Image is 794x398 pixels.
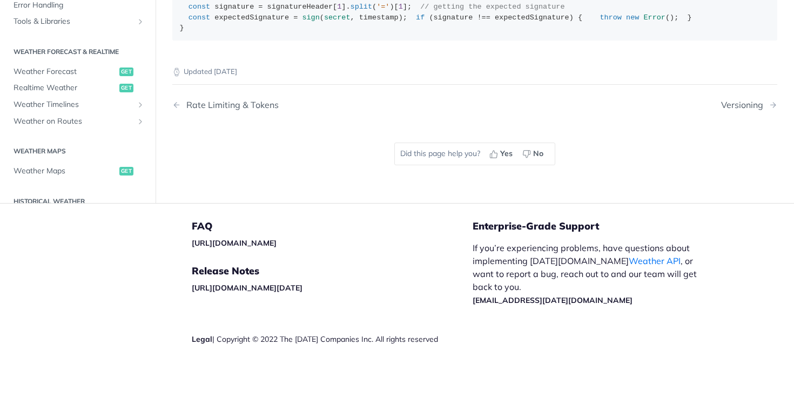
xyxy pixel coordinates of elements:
[14,116,133,126] span: Weather on Routes
[214,3,254,11] span: signature
[8,64,147,80] a: Weather Forecastget
[8,14,147,30] a: Tools & LibrariesShow subpages for Tools & Libraries
[14,16,133,27] span: Tools & Libraries
[416,14,425,22] span: if
[136,100,145,109] button: Show subpages for Weather Timelines
[626,14,639,22] span: new
[473,295,632,305] a: [EMAIL_ADDRESS][DATE][DOMAIN_NAME]
[302,14,319,22] span: sign
[629,255,681,266] a: Weather API
[14,83,117,93] span: Realtime Weather
[533,148,543,159] span: No
[486,146,519,162] button: Yes
[119,68,133,76] span: get
[399,3,403,11] span: 1
[192,334,212,344] a: Legal
[192,334,473,345] div: | Copyright © 2022 The [DATE] Companies Inc. All rights reserved
[8,113,147,129] a: Weather on RoutesShow subpages for Weather on Routes
[192,283,302,293] a: [URL][DOMAIN_NAME][DATE]
[192,220,473,233] h5: FAQ
[643,14,665,22] span: Error
[519,146,549,162] button: No
[359,14,399,22] span: timestamp
[267,3,333,11] span: signatureHeader
[8,47,147,57] h2: Weather Forecast & realtime
[324,14,351,22] span: secret
[258,3,263,11] span: =
[337,3,341,11] span: 1
[181,100,279,110] div: Rate Limiting & Tokens
[394,143,555,165] div: Did this page help you?
[214,14,289,22] span: expectedSignature
[119,84,133,92] span: get
[14,166,117,177] span: Weather Maps
[600,14,622,22] span: throw
[189,3,211,11] span: const
[172,89,777,121] nav: Pagination Controls
[376,3,389,11] span: '='
[473,220,725,233] h5: Enterprise-Grade Support
[172,100,432,110] a: Previous Page: Rate Limiting & Tokens
[14,99,133,110] span: Weather Timelines
[721,100,769,110] div: Versioning
[119,167,133,176] span: get
[351,3,373,11] span: split
[14,66,117,77] span: Weather Forecast
[8,197,147,206] h2: Historical Weather
[420,3,564,11] span: // getting the expected signature
[172,66,777,77] p: Updated [DATE]
[721,100,777,110] a: Next Page: Versioning
[8,163,147,179] a: Weather Mapsget
[136,17,145,26] button: Show subpages for Tools & Libraries
[189,14,211,22] span: const
[473,241,708,306] p: If you’re experiencing problems, have questions about implementing [DATE][DOMAIN_NAME] , or want ...
[433,14,473,22] span: signature
[293,14,298,22] span: =
[8,146,147,156] h2: Weather Maps
[500,148,513,159] span: Yes
[8,80,147,96] a: Realtime Weatherget
[192,265,473,278] h5: Release Notes
[495,14,569,22] span: expectedSignature
[8,97,147,113] a: Weather TimelinesShow subpages for Weather Timelines
[192,238,277,248] a: [URL][DOMAIN_NAME]
[136,117,145,125] button: Show subpages for Weather on Routes
[477,14,490,22] span: !==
